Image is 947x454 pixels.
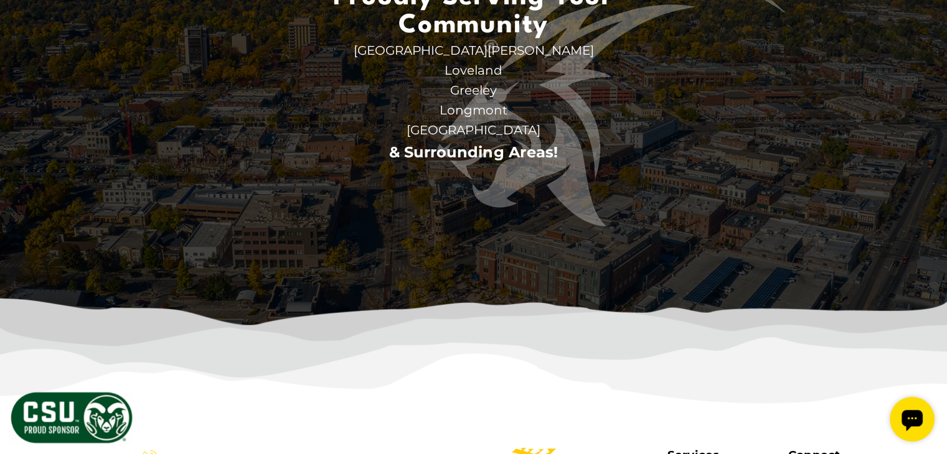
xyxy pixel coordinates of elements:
[9,391,134,445] img: CSU Sponsor Badge
[5,5,50,50] div: Open chat widget
[318,60,629,80] span: Loveland
[389,143,558,161] a: & Surrounding Areas!
[318,120,629,140] span: [GEOGRAPHIC_DATA]
[318,100,629,120] span: Longmont
[318,40,629,60] span: [GEOGRAPHIC_DATA][PERSON_NAME]
[318,80,629,100] span: Greeley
